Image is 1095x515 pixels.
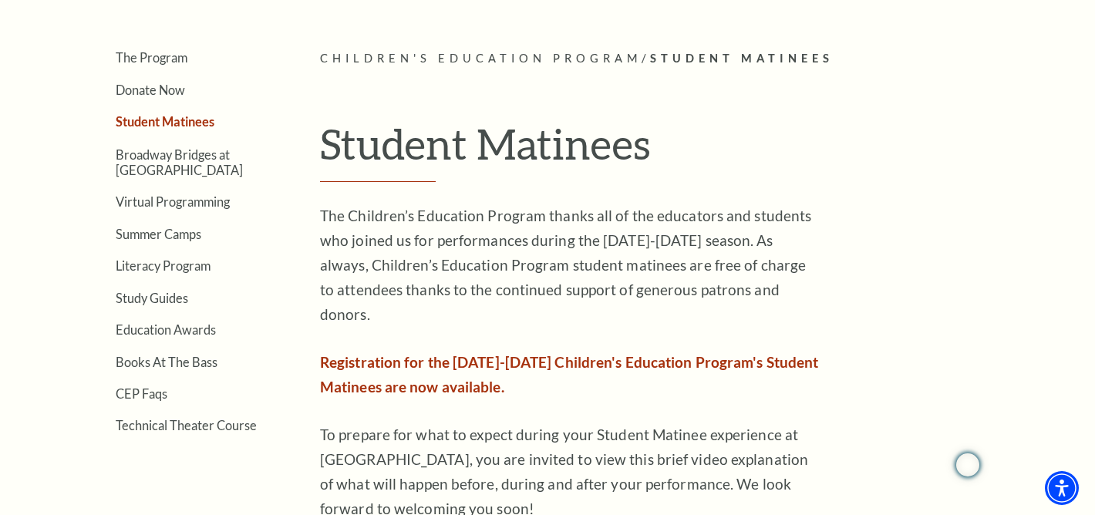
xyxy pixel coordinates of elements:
span: Children's Education Program [320,52,642,65]
span: Registration for the [DATE]-[DATE] Children's Education Program's Student Matinees are now availa... [320,353,818,396]
a: Technical Theater Course [116,418,257,433]
a: Education Awards [116,322,216,337]
a: The Program [116,50,187,65]
p: The Children’s Education Program thanks all of the educators and students who joined us for perfo... [320,204,821,327]
a: Broadway Bridges at [GEOGRAPHIC_DATA] [116,147,243,177]
h1: Student Matinees [320,119,1026,182]
div: Accessibility Menu [1045,471,1079,505]
a: Summer Camps [116,227,201,241]
a: Virtual Programming [116,194,230,209]
a: Study Guides [116,291,188,305]
a: Books At The Bass [116,355,217,369]
a: Student Matinees [116,114,214,129]
a: CEP Faqs [116,386,167,401]
span: Student Matinees [650,52,834,65]
a: Donate Now [116,82,185,97]
a: Literacy Program [116,258,211,273]
p: / [320,49,1026,69]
